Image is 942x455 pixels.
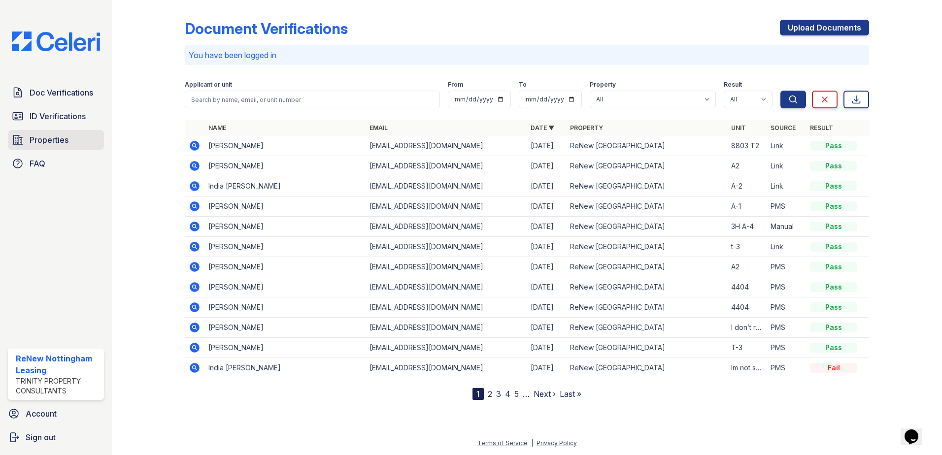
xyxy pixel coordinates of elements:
p: You have been logged in [189,49,865,61]
td: [DATE] [527,217,566,237]
div: Pass [810,262,857,272]
td: [PERSON_NAME] [204,196,366,217]
td: [PERSON_NAME] [204,237,366,257]
div: Trinity Property Consultants [16,376,100,396]
label: Result [724,81,742,89]
td: PMS [767,358,806,378]
a: Account [4,404,108,423]
span: Sign out [26,431,56,443]
td: [DATE] [527,338,566,358]
td: [DATE] [527,136,566,156]
a: Terms of Service [477,439,528,447]
a: Last » [560,389,581,399]
td: ReNew [GEOGRAPHIC_DATA] [566,338,727,358]
a: Email [370,124,388,131]
td: [PERSON_NAME] [204,338,366,358]
div: Pass [810,222,857,231]
td: T-3 [727,338,767,358]
td: ReNew [GEOGRAPHIC_DATA] [566,237,727,257]
td: [PERSON_NAME] [204,257,366,277]
td: [EMAIL_ADDRESS][DOMAIN_NAME] [366,338,527,358]
span: … [523,388,530,400]
td: [DATE] [527,297,566,318]
td: ReNew [GEOGRAPHIC_DATA] [566,176,727,196]
td: [EMAIL_ADDRESS][DOMAIN_NAME] [366,277,527,297]
a: Unit [731,124,746,131]
td: [EMAIL_ADDRESS][DOMAIN_NAME] [366,257,527,277]
a: Sign out [4,427,108,447]
td: A2 [727,257,767,277]
div: | [531,439,533,447]
td: [PERSON_NAME] [204,156,366,176]
a: Properties [8,130,104,150]
td: [DATE] [527,237,566,257]
div: Pass [810,181,857,191]
td: ReNew [GEOGRAPHIC_DATA] [566,318,727,338]
div: Pass [810,323,857,332]
span: Doc Verifications [30,87,93,98]
td: [EMAIL_ADDRESS][DOMAIN_NAME] [366,176,527,196]
div: Pass [810,302,857,312]
span: Properties [30,134,68,146]
td: ReNew [GEOGRAPHIC_DATA] [566,297,727,318]
td: Link [767,176,806,196]
label: Applicant or unit [185,81,232,89]
td: PMS [767,277,806,297]
td: PMS [767,297,806,318]
td: [PERSON_NAME] [204,318,366,338]
td: ReNew [GEOGRAPHIC_DATA] [566,136,727,156]
td: [DATE] [527,156,566,176]
div: Pass [810,343,857,353]
div: Fail [810,363,857,373]
td: 3H A-4 [727,217,767,237]
td: [EMAIL_ADDRESS][DOMAIN_NAME] [366,358,527,378]
a: Property [570,124,603,131]
td: [DATE] [527,196,566,217]
td: [EMAIL_ADDRESS][DOMAIN_NAME] [366,136,527,156]
iframe: chat widget [901,416,932,445]
td: Im not sure 8811 [727,358,767,378]
td: ReNew [GEOGRAPHIC_DATA] [566,277,727,297]
span: Account [26,408,57,420]
a: Source [771,124,796,131]
a: 3 [496,389,501,399]
td: [PERSON_NAME] [204,217,366,237]
td: Manual [767,217,806,237]
td: [EMAIL_ADDRESS][DOMAIN_NAME] [366,156,527,176]
td: [DATE] [527,277,566,297]
td: [PERSON_NAME] [204,297,366,318]
a: Name [208,124,226,131]
span: FAQ [30,158,45,169]
td: 4404 [727,297,767,318]
td: A2 [727,156,767,176]
td: Link [767,136,806,156]
td: [DATE] [527,176,566,196]
td: [EMAIL_ADDRESS][DOMAIN_NAME] [366,318,527,338]
td: 8803 T2 [727,136,767,156]
td: ReNew [GEOGRAPHIC_DATA] [566,358,727,378]
label: To [519,81,527,89]
div: Pass [810,242,857,252]
input: Search by name, email, or unit number [185,91,440,108]
a: Date ▼ [531,124,554,131]
td: PMS [767,257,806,277]
td: ReNew [GEOGRAPHIC_DATA] [566,196,727,217]
a: ID Verifications [8,106,104,126]
td: [EMAIL_ADDRESS][DOMAIN_NAME] [366,297,527,318]
div: Pass [810,141,857,151]
div: 1 [472,388,484,400]
td: I don’t remember it was A-2 or something 1,480 a month [727,318,767,338]
td: PMS [767,318,806,338]
a: Result [810,124,833,131]
td: ReNew [GEOGRAPHIC_DATA] [566,217,727,237]
td: [EMAIL_ADDRESS][DOMAIN_NAME] [366,196,527,217]
td: [EMAIL_ADDRESS][DOMAIN_NAME] [366,217,527,237]
td: 4404 [727,277,767,297]
label: Property [590,81,616,89]
a: Privacy Policy [537,439,577,447]
a: FAQ [8,154,104,173]
td: PMS [767,338,806,358]
a: Next › [534,389,556,399]
td: A-2 [727,176,767,196]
